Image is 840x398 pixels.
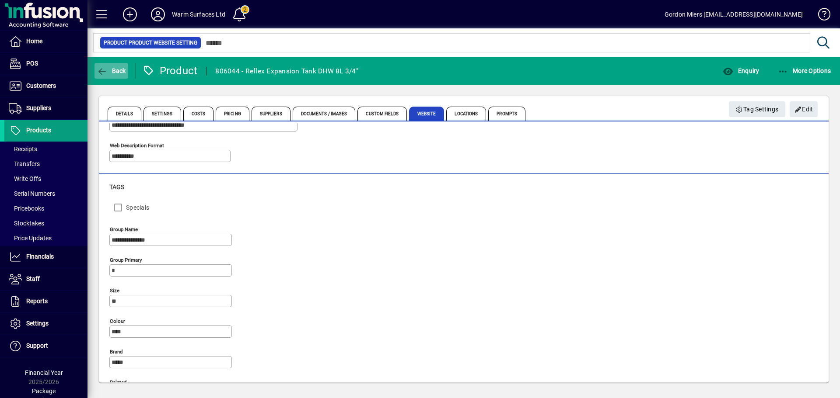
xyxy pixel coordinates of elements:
[4,171,87,186] a: Write Offs
[108,107,141,121] span: Details
[172,7,225,21] div: Warm Surfaces Ltd
[357,107,406,121] span: Custom Fields
[446,107,486,121] span: Locations
[4,231,87,246] a: Price Updates
[776,63,833,79] button: More Options
[26,82,56,89] span: Customers
[4,142,87,156] a: Receipts
[4,53,87,75] a: POS
[32,388,56,395] span: Package
[26,127,51,134] span: Products
[790,101,818,117] button: Edit
[97,67,126,74] span: Back
[110,318,125,324] mat-label: Colour
[9,235,52,242] span: Price Updates
[4,97,87,119] a: Suppliers
[4,201,87,216] a: Pricebooks
[110,287,119,294] mat-label: Size
[4,216,87,231] a: Stocktakes
[26,342,48,349] span: Support
[9,190,55,197] span: Serial Numbers
[87,63,136,79] app-page-header-button: Back
[4,186,87,201] a: Serial Numbers
[409,107,444,121] span: Website
[109,183,124,190] span: Tags
[729,101,786,117] button: Tag Settings
[110,379,127,385] mat-label: Related
[104,38,197,47] span: Product Product Website Setting
[110,349,123,355] mat-label: Brand
[9,145,37,152] span: Receipts
[9,220,44,227] span: Stocktakes
[116,7,144,22] button: Add
[4,313,87,335] a: Settings
[488,107,525,121] span: Prompts
[9,205,44,212] span: Pricebooks
[26,104,51,111] span: Suppliers
[665,7,803,21] div: Gordon Miers [EMAIL_ADDRESS][DOMAIN_NAME]
[143,107,181,121] span: Settings
[94,63,128,79] button: Back
[25,369,63,376] span: Financial Year
[110,142,164,148] mat-label: Web Description Format
[9,160,40,167] span: Transfers
[110,257,142,263] mat-label: Group Primary
[26,60,38,67] span: POS
[812,2,829,30] a: Knowledge Base
[4,268,87,290] a: Staff
[4,335,87,357] a: Support
[4,75,87,97] a: Customers
[736,102,779,117] span: Tag Settings
[794,102,813,117] span: Edit
[4,246,87,268] a: Financials
[216,107,249,121] span: Pricing
[721,63,761,79] button: Enquiry
[26,298,48,305] span: Reports
[778,67,831,74] span: More Options
[26,320,49,327] span: Settings
[293,107,356,121] span: Documents / Images
[26,38,42,45] span: Home
[4,156,87,171] a: Transfers
[4,291,87,312] a: Reports
[110,226,138,232] mat-label: Group Name
[252,107,290,121] span: Suppliers
[26,253,54,260] span: Financials
[26,275,40,282] span: Staff
[4,31,87,52] a: Home
[723,67,759,74] span: Enquiry
[142,64,198,78] div: Product
[9,175,41,182] span: Write Offs
[215,64,358,78] div: 806044 - Reflex Expansion Tank DHW 8L 3/4"
[183,107,214,121] span: Costs
[144,7,172,22] button: Profile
